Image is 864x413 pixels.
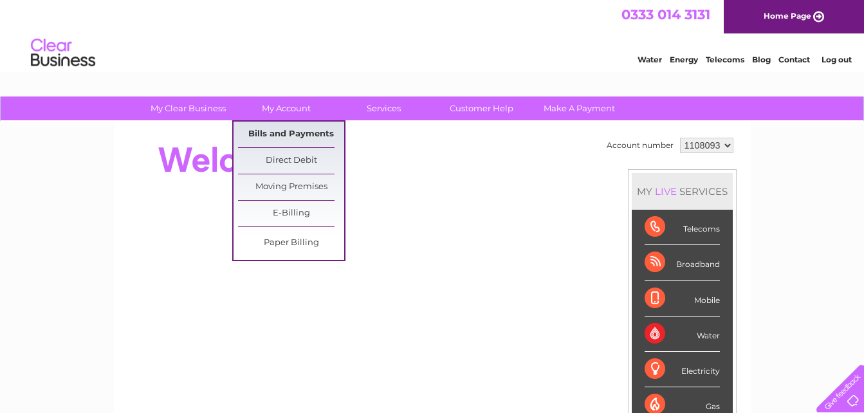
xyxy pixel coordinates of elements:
[238,174,344,200] a: Moving Premises
[526,96,632,120] a: Make A Payment
[670,55,698,64] a: Energy
[822,55,852,64] a: Log out
[238,148,344,174] a: Direct Debit
[652,185,679,197] div: LIVE
[238,230,344,256] a: Paper Billing
[30,33,96,73] img: logo.png
[331,96,437,120] a: Services
[238,201,344,226] a: E-Billing
[645,352,720,387] div: Electricity
[129,7,737,62] div: Clear Business is a trading name of Verastar Limited (registered in [GEOGRAPHIC_DATA] No. 3667643...
[645,317,720,352] div: Water
[645,210,720,245] div: Telecoms
[632,173,733,210] div: MY SERVICES
[706,55,744,64] a: Telecoms
[645,245,720,280] div: Broadband
[778,55,810,64] a: Contact
[135,96,241,120] a: My Clear Business
[603,134,677,156] td: Account number
[621,6,710,23] a: 0333 014 3131
[233,96,339,120] a: My Account
[645,281,720,317] div: Mobile
[238,122,344,147] a: Bills and Payments
[428,96,535,120] a: Customer Help
[638,55,662,64] a: Water
[752,55,771,64] a: Blog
